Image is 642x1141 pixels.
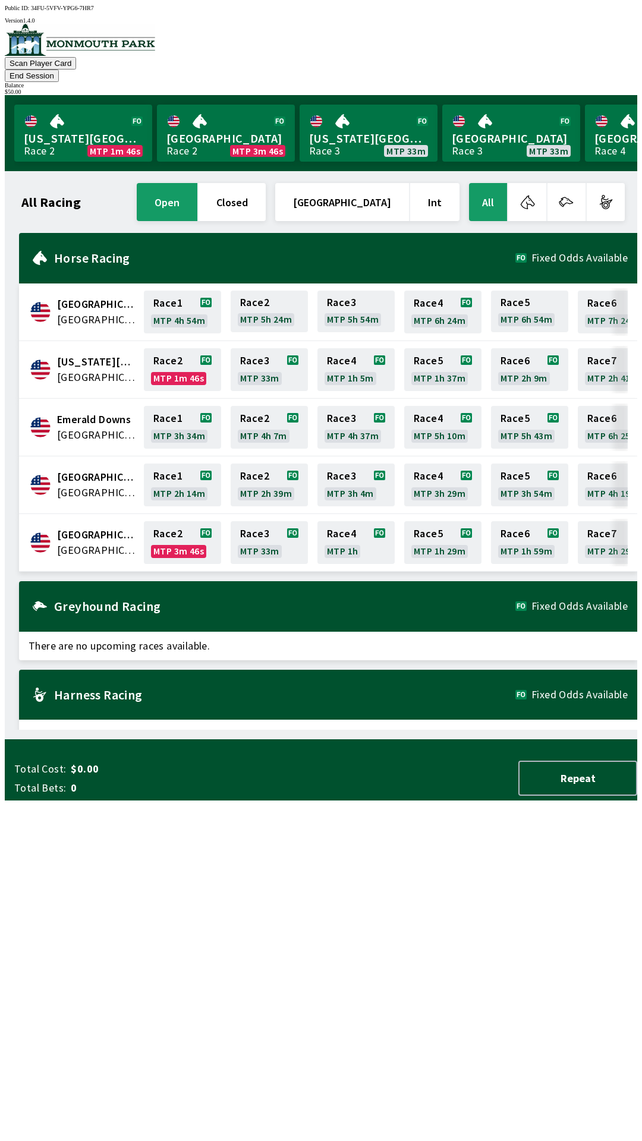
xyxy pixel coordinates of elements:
[404,521,481,564] a: Race5MTP 1h 29m
[491,521,568,564] a: Race6MTP 1h 59m
[14,105,152,162] a: [US_STATE][GEOGRAPHIC_DATA]Race 2MTP 1m 46s
[153,431,205,440] span: MTP 3h 34m
[501,488,552,498] span: MTP 3h 54m
[144,291,221,333] a: Race1MTP 4h 54m
[501,471,530,481] span: Race 5
[240,356,269,365] span: Race 3
[414,373,465,383] span: MTP 1h 37m
[327,471,356,481] span: Race 3
[327,298,356,307] span: Race 3
[24,131,143,146] span: [US_STATE][GEOGRAPHIC_DATA]
[57,527,137,543] span: Monmouth Park
[24,146,55,156] div: Race 2
[153,373,204,383] span: MTP 1m 46s
[587,471,616,481] span: Race 6
[414,546,465,556] span: MTP 1h 29m
[452,146,483,156] div: Race 3
[153,298,182,308] span: Race 1
[240,373,279,383] span: MTP 33m
[501,373,547,383] span: MTP 2h 9m
[469,183,507,221] button: All
[231,348,308,391] a: Race3MTP 33m
[14,762,66,776] span: Total Cost:
[231,521,308,564] a: Race3MTP 33m
[386,146,426,156] span: MTP 33m
[587,373,639,383] span: MTP 2h 41m
[414,431,465,440] span: MTP 5h 10m
[309,146,340,156] div: Race 3
[414,488,465,498] span: MTP 3h 29m
[157,105,295,162] a: [GEOGRAPHIC_DATA]Race 2MTP 3m 46s
[491,348,568,391] a: Race6MTP 2h 9m
[317,348,395,391] a: Race4MTP 1h 5m
[57,427,137,443] span: United States
[231,464,308,506] a: Race2MTP 2h 39m
[501,356,530,365] span: Race 6
[317,464,395,506] a: Race3MTP 3h 4m
[166,146,197,156] div: Race 2
[452,131,571,146] span: [GEOGRAPHIC_DATA]
[153,546,204,556] span: MTP 3m 46s
[410,183,460,221] button: Int
[57,469,137,485] span: Fairmount Park
[587,431,639,440] span: MTP 6h 25m
[153,488,205,498] span: MTP 2h 14m
[199,183,266,221] button: closed
[5,70,59,82] button: End Session
[531,601,628,611] span: Fixed Odds Available
[240,414,269,423] span: Race 2
[414,298,443,308] span: Race 4
[587,356,616,365] span: Race 7
[327,356,356,365] span: Race 4
[587,316,639,325] span: MTP 7h 24m
[240,298,269,307] span: Race 2
[501,314,552,324] span: MTP 6h 54m
[54,690,515,699] h2: Harness Racing
[594,146,625,156] div: Race 4
[240,546,279,556] span: MTP 33m
[414,471,443,481] span: Race 4
[57,297,137,312] span: Canterbury Park
[587,488,639,498] span: MTP 4h 19m
[153,529,182,538] span: Race 2
[5,24,155,56] img: venue logo
[54,601,515,611] h2: Greyhound Racing
[14,781,66,795] span: Total Bets:
[442,105,580,162] a: [GEOGRAPHIC_DATA]Race 3MTP 33m
[231,291,308,333] a: Race2MTP 5h 24m
[144,406,221,449] a: Race1MTP 3h 34m
[529,146,568,156] span: MTP 33m
[240,314,292,324] span: MTP 5h 24m
[327,373,374,383] span: MTP 1h 5m
[404,291,481,333] a: Race4MTP 6h 24m
[327,431,379,440] span: MTP 4h 37m
[166,131,285,146] span: [GEOGRAPHIC_DATA]
[90,146,140,156] span: MTP 1m 46s
[240,488,292,498] span: MTP 2h 39m
[587,529,616,538] span: Race 7
[300,105,438,162] a: [US_STATE][GEOGRAPHIC_DATA]Race 3MTP 33m
[57,412,137,427] span: Emerald Downs
[404,348,481,391] a: Race5MTP 1h 37m
[531,690,628,699] span: Fixed Odds Available
[5,89,637,95] div: $ 50.00
[231,406,308,449] a: Race2MTP 4h 7m
[19,720,637,748] span: There are no upcoming races available.
[57,485,137,500] span: United States
[19,632,637,660] span: There are no upcoming races available.
[153,414,182,423] span: Race 1
[518,761,637,796] button: Repeat
[240,529,269,538] span: Race 3
[414,529,443,538] span: Race 5
[327,414,356,423] span: Race 3
[144,521,221,564] a: Race2MTP 3m 46s
[327,529,356,538] span: Race 4
[491,406,568,449] a: Race5MTP 5h 43m
[153,471,182,481] span: Race 1
[5,82,637,89] div: Balance
[5,17,637,24] div: Version 1.4.0
[501,414,530,423] span: Race 5
[317,406,395,449] a: Race3MTP 4h 37m
[71,781,258,795] span: 0
[57,543,137,558] span: United States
